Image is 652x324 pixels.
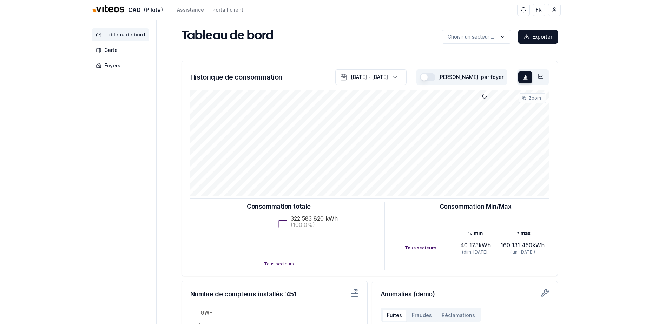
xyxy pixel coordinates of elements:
[92,1,125,18] img: Viteos - CAD Logo
[351,74,388,81] div: [DATE] - [DATE]
[128,6,141,14] span: CAD
[407,309,437,322] button: Fraudes
[536,6,542,13] span: FR
[448,33,494,40] p: Choisir un secteur ...
[264,261,294,266] text: Tous secteurs
[104,47,118,54] span: Carte
[518,30,558,44] button: Exporter
[440,202,512,211] h3: Consommation Min/Max
[190,72,283,82] h3: Historique de consommation
[92,28,152,41] a: Tableau de bord
[442,30,511,44] button: label
[182,29,274,43] h1: Tableau de bord
[529,95,541,101] span: Zoom
[212,6,243,13] a: Portail client
[144,6,163,14] span: (Pilote)
[452,249,499,255] div: (dim. [DATE])
[177,6,204,13] a: Assistance
[92,44,152,56] a: Carte
[452,230,499,237] div: min
[190,289,311,299] h3: Nombre de compteurs installés : 451
[499,249,546,255] div: (lun. [DATE])
[405,245,452,251] div: Tous secteurs
[104,62,120,69] span: Foyers
[335,69,407,85] button: [DATE] - [DATE]
[452,241,499,249] div: 40 173 kWh
[499,230,546,237] div: max
[382,309,407,322] button: Fuites
[291,215,338,222] text: 322 583 820 kWh
[499,241,546,249] div: 160 131 450 kWh
[200,310,212,316] tspan: GWF
[247,202,310,211] h3: Consommation totale
[438,75,503,80] label: [PERSON_NAME]. par foyer
[92,2,163,18] a: CAD(Pilote)
[533,4,545,16] button: FR
[381,289,549,299] h3: Anomalies (demo)
[104,31,145,38] span: Tableau de bord
[92,59,152,72] a: Foyers
[291,221,315,228] text: (100.0%)
[437,309,480,322] button: Réclamations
